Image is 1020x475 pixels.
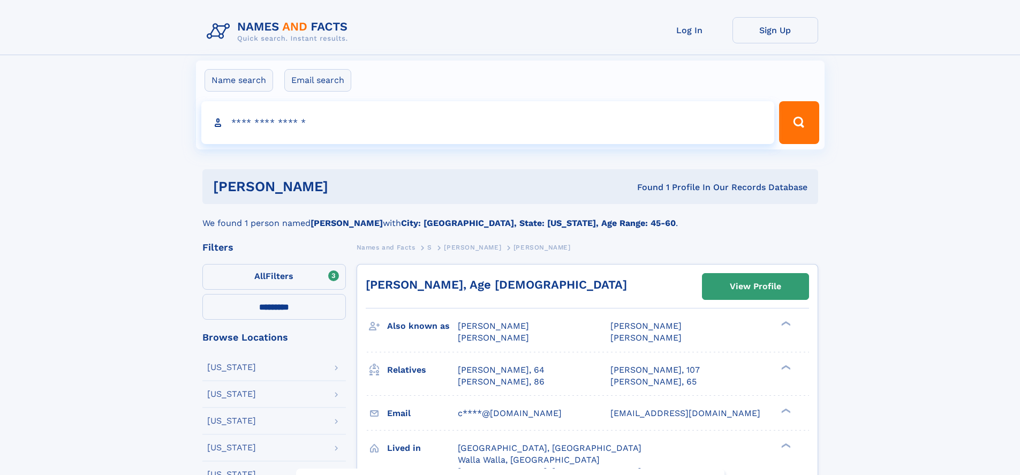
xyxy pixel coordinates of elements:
[202,17,357,46] img: Logo Names and Facts
[458,364,545,376] a: [PERSON_NAME], 64
[779,364,791,371] div: ❯
[458,333,529,343] span: [PERSON_NAME]
[213,180,483,193] h1: [PERSON_NAME]
[427,244,432,251] span: S
[779,407,791,414] div: ❯
[387,439,458,457] h3: Lived in
[647,17,732,43] a: Log In
[702,274,809,299] a: View Profile
[254,271,266,281] span: All
[401,218,676,228] b: City: [GEOGRAPHIC_DATA], State: [US_STATE], Age Range: 45-60
[732,17,818,43] a: Sign Up
[202,243,346,252] div: Filters
[207,417,256,425] div: [US_STATE]
[205,69,273,92] label: Name search
[387,404,458,423] h3: Email
[311,218,383,228] b: [PERSON_NAME]
[513,244,571,251] span: [PERSON_NAME]
[779,101,819,144] button: Search Button
[610,408,760,418] span: [EMAIL_ADDRESS][DOMAIN_NAME]
[610,321,682,331] span: [PERSON_NAME]
[610,333,682,343] span: [PERSON_NAME]
[730,274,781,299] div: View Profile
[387,317,458,335] h3: Also known as
[779,442,791,449] div: ❯
[779,320,791,327] div: ❯
[444,244,501,251] span: [PERSON_NAME]
[387,361,458,379] h3: Relatives
[482,182,807,193] div: Found 1 Profile In Our Records Database
[427,240,432,254] a: S
[458,455,600,465] span: Walla Walla, [GEOGRAPHIC_DATA]
[357,240,415,254] a: Names and Facts
[458,321,529,331] span: [PERSON_NAME]
[202,333,346,342] div: Browse Locations
[207,363,256,372] div: [US_STATE]
[207,443,256,452] div: [US_STATE]
[202,204,818,230] div: We found 1 person named with .
[444,240,501,254] a: [PERSON_NAME]
[458,443,641,453] span: [GEOGRAPHIC_DATA], [GEOGRAPHIC_DATA]
[610,376,697,388] a: [PERSON_NAME], 65
[284,69,351,92] label: Email search
[202,264,346,290] label: Filters
[366,278,627,291] a: [PERSON_NAME], Age [DEMOGRAPHIC_DATA]
[610,364,700,376] a: [PERSON_NAME], 107
[201,101,775,144] input: search input
[207,390,256,398] div: [US_STATE]
[458,376,545,388] a: [PERSON_NAME], 86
